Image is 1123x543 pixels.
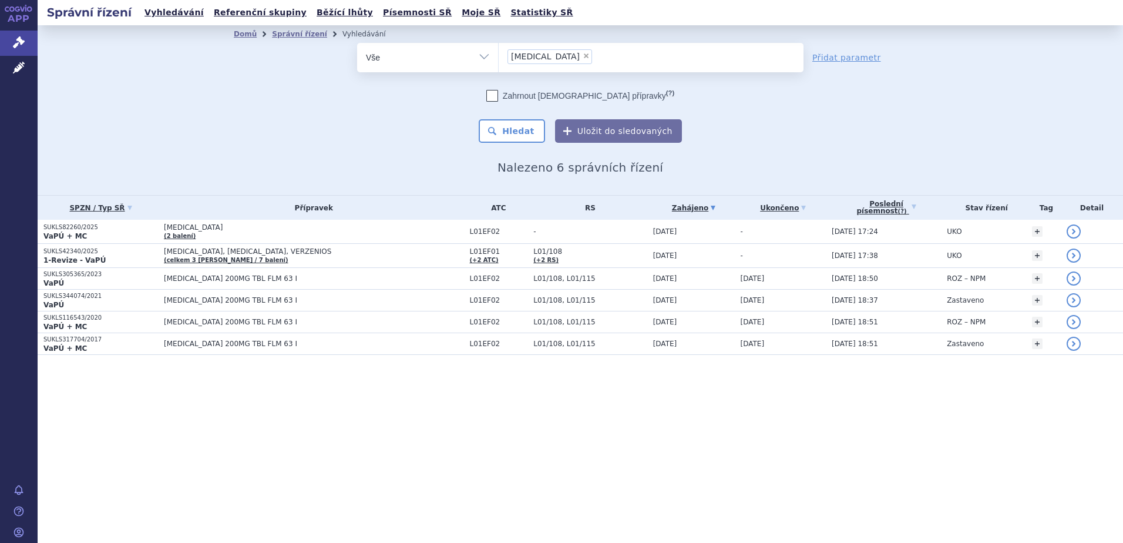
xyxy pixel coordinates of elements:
[272,30,327,38] a: Správní řízení
[741,340,765,348] span: [DATE]
[1067,224,1081,239] a: detail
[43,344,87,353] strong: VaPÚ + MC
[164,296,458,304] span: [MEDICAL_DATA] 200MG TBL FLM 63 I
[741,200,826,216] a: Ukončeno
[486,90,674,102] label: Zahrnout [DEMOGRAPHIC_DATA] přípravky
[210,5,310,21] a: Referenční skupiny
[43,323,87,331] strong: VaPÚ + MC
[1067,337,1081,351] a: detail
[164,247,458,256] span: [MEDICAL_DATA], [MEDICAL_DATA], VERZENIOS
[511,52,580,61] span: [MEDICAL_DATA]
[1032,295,1043,306] a: +
[507,5,576,21] a: Statistiky SŘ
[469,340,527,348] span: L01EF02
[458,5,504,21] a: Moje SŘ
[533,227,647,236] span: -
[469,296,527,304] span: L01EF02
[741,274,765,283] span: [DATE]
[313,5,376,21] a: Běžící lhůty
[1032,317,1043,327] a: +
[43,279,64,287] strong: VaPÚ
[469,274,527,283] span: L01EF02
[43,270,158,279] p: SUKLS305365/2023
[141,5,207,21] a: Vyhledávání
[527,196,647,220] th: RS
[164,318,458,326] span: [MEDICAL_DATA] 200MG TBL FLM 63 I
[832,196,941,220] a: Poslednípísemnost(?)
[1067,293,1081,307] a: detail
[164,274,458,283] span: [MEDICAL_DATA] 200MG TBL FLM 63 I
[43,256,106,264] strong: 1-Revize - VaPÚ
[741,227,743,236] span: -
[469,227,527,236] span: L01EF02
[832,340,878,348] span: [DATE] 18:51
[164,233,196,239] a: (2 balení)
[941,196,1026,220] th: Stav řízení
[1032,250,1043,261] a: +
[533,274,647,283] span: L01/108, L01/115
[38,4,141,21] h2: Správní řízení
[469,318,527,326] span: L01EF02
[653,340,677,348] span: [DATE]
[947,252,961,260] span: UKO
[947,340,984,348] span: Zastaveno
[1067,249,1081,263] a: detail
[43,247,158,256] p: SUKLS42340/2025
[832,318,878,326] span: [DATE] 18:51
[947,274,986,283] span: ROZ – NPM
[533,247,647,256] span: L01/108
[1067,271,1081,286] a: detail
[832,227,878,236] span: [DATE] 17:24
[43,200,158,216] a: SPZN / Typ SŘ
[832,274,878,283] span: [DATE] 18:50
[43,223,158,232] p: SUKLS82260/2025
[583,52,590,59] span: ×
[832,296,878,304] span: [DATE] 18:37
[469,247,527,256] span: L01EF01
[43,301,64,309] strong: VaPÚ
[555,119,682,143] button: Uložit do sledovaných
[469,257,498,263] a: (+2 ATC)
[812,52,881,63] a: Přidat parametr
[653,296,677,304] span: [DATE]
[741,318,765,326] span: [DATE]
[1032,273,1043,284] a: +
[653,227,677,236] span: [DATE]
[43,292,158,300] p: SUKLS344074/2021
[379,5,455,21] a: Písemnosti SŘ
[653,318,677,326] span: [DATE]
[1032,338,1043,349] a: +
[234,30,257,38] a: Domů
[463,196,527,220] th: ATC
[533,318,647,326] span: L01/108, L01/115
[43,232,87,240] strong: VaPÚ + MC
[479,119,545,143] button: Hledat
[741,296,765,304] span: [DATE]
[653,252,677,260] span: [DATE]
[43,336,158,344] p: SUKLS317704/2017
[164,257,288,263] a: (celkem 3 [PERSON_NAME] / 7 balení)
[164,340,458,348] span: [MEDICAL_DATA] 200MG TBL FLM 63 I
[947,296,984,304] span: Zastaveno
[43,314,158,322] p: SUKLS116543/2020
[947,318,986,326] span: ROZ – NPM
[533,296,647,304] span: L01/108, L01/115
[533,340,647,348] span: L01/108, L01/115
[666,89,674,97] abbr: (?)
[164,223,458,232] span: [MEDICAL_DATA]
[1067,315,1081,329] a: detail
[741,252,743,260] span: -
[1061,196,1123,220] th: Detail
[497,160,663,175] span: Nalezeno 6 správních řízení
[1026,196,1061,220] th: Tag
[832,252,878,260] span: [DATE] 17:38
[947,227,961,236] span: UKO
[653,200,735,216] a: Zahájeno
[653,274,677,283] span: [DATE]
[342,25,401,43] li: Vyhledávání
[898,208,907,215] abbr: (?)
[596,49,602,63] input: [MEDICAL_DATA]
[1032,226,1043,237] a: +
[533,257,559,263] a: (+2 RS)
[158,196,463,220] th: Přípravek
